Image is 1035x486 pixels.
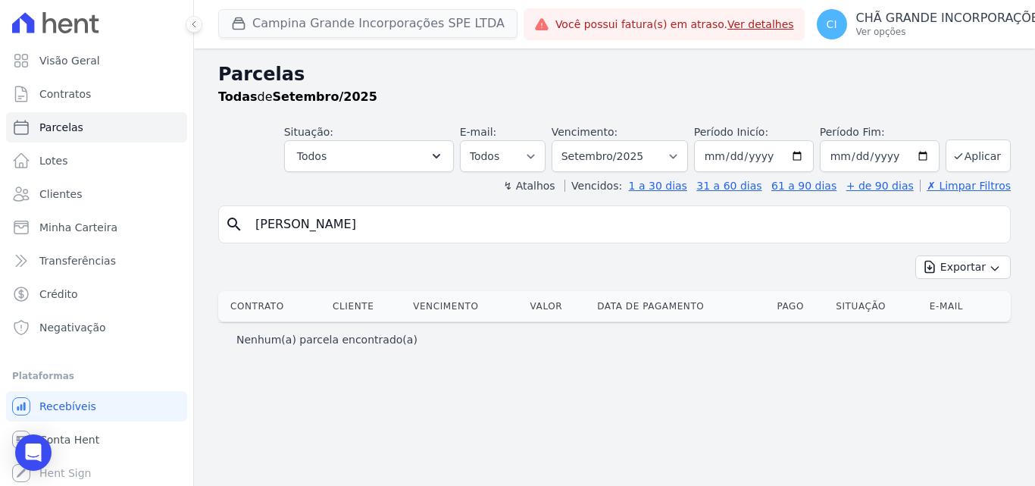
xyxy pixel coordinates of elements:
a: Recebíveis [6,391,187,422]
span: Lotes [39,153,68,168]
th: E-mail [924,291,993,321]
th: Pago [771,291,830,321]
a: Parcelas [6,112,187,143]
p: Nenhum(a) parcela encontrado(a) [236,332,417,347]
a: 61 a 90 dias [771,180,836,192]
span: Negativação [39,320,106,335]
label: ↯ Atalhos [503,180,555,192]
a: ✗ Limpar Filtros [920,180,1011,192]
span: Você possui fatura(s) em atraso. [555,17,794,33]
label: Período Inicío: [694,126,768,138]
th: Contrato [218,291,327,321]
a: Minha Carteira [6,212,187,243]
a: Conta Hent [6,425,187,455]
div: Open Intercom Messenger [15,434,52,471]
h2: Parcelas [218,61,1011,88]
strong: Setembro/2025 [273,89,377,104]
label: Vencimento: [552,126,618,138]
span: Minha Carteira [39,220,117,235]
input: Buscar por nome do lote ou do cliente [246,209,1004,240]
a: Lotes [6,146,187,176]
span: Contratos [39,86,91,102]
span: CI [827,19,837,30]
th: Cliente [327,291,407,321]
a: + de 90 dias [846,180,914,192]
button: Todos [284,140,454,172]
button: Aplicar [946,140,1011,172]
a: Crédito [6,279,187,309]
span: Crédito [39,287,78,302]
a: 31 a 60 dias [696,180,761,192]
span: Conta Hent [39,432,99,447]
i: search [225,215,243,234]
label: Período Fim: [820,124,940,140]
label: Situação: [284,126,333,138]
a: Transferências [6,246,187,276]
a: 1 a 30 dias [629,180,687,192]
button: Campina Grande Incorporações SPE LTDA [218,9,517,38]
span: Parcelas [39,120,83,135]
strong: Todas [218,89,258,104]
th: Data de Pagamento [591,291,771,321]
th: Valor [524,291,592,321]
span: Clientes [39,187,82,202]
a: Visão Geral [6,45,187,76]
th: Vencimento [407,291,524,321]
a: Ver detalhes [727,18,794,30]
p: de [218,88,377,106]
span: Recebíveis [39,399,96,414]
span: Transferências [39,253,116,268]
a: Contratos [6,79,187,109]
label: Vencidos: [564,180,622,192]
th: Situação [830,291,924,321]
button: Exportar [915,256,1011,279]
span: Todos [297,147,327,165]
label: E-mail: [460,126,497,138]
span: Visão Geral [39,53,100,68]
div: Plataformas [12,367,181,385]
a: Clientes [6,179,187,209]
a: Negativação [6,312,187,343]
